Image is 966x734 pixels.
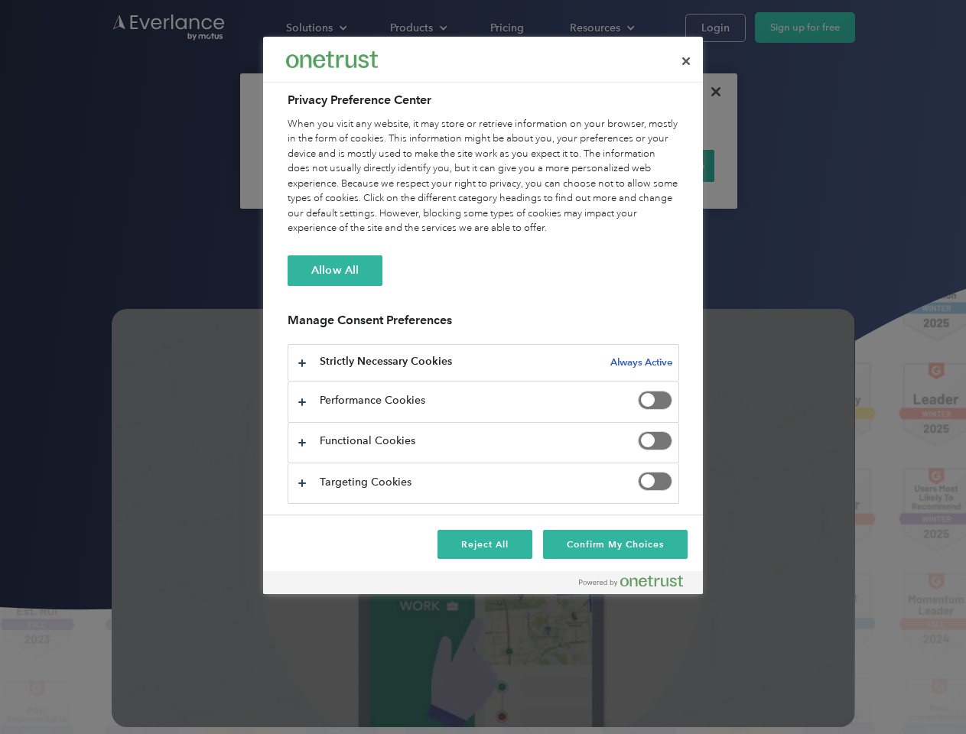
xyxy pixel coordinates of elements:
button: Reject All [437,530,532,559]
button: Confirm My Choices [543,530,688,559]
button: Allow All [288,255,382,286]
h3: Manage Consent Preferences [288,313,679,336]
h2: Privacy Preference Center [288,91,679,109]
div: Everlance [286,44,378,75]
button: Close [669,44,703,78]
div: Preference center [263,37,703,594]
img: Powered by OneTrust Opens in a new Tab [579,575,683,587]
div: When you visit any website, it may store or retrieve information on your browser, mostly in the f... [288,117,679,236]
a: Powered by OneTrust Opens in a new Tab [579,575,695,594]
img: Everlance [286,51,378,67]
input: Submit [112,91,190,123]
div: Privacy Preference Center [263,37,703,594]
